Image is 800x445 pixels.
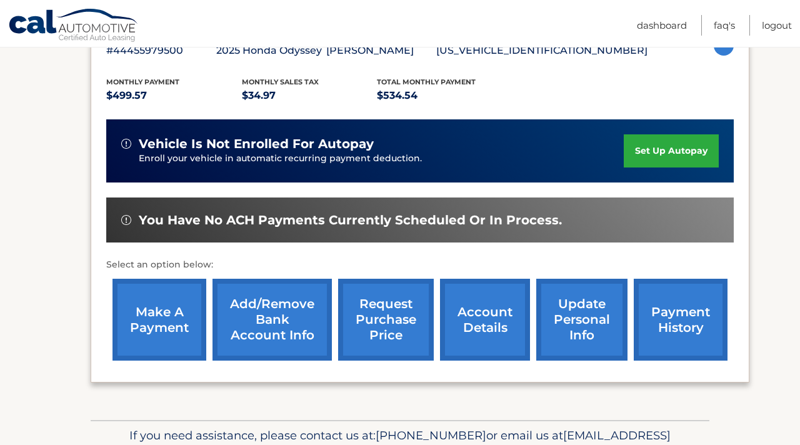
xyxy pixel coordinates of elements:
a: update personal info [536,279,627,361]
span: [PHONE_NUMBER] [376,428,486,442]
span: vehicle is not enrolled for autopay [139,136,374,152]
a: Add/Remove bank account info [212,279,332,361]
a: payment history [634,279,727,361]
span: Total Monthly Payment [377,77,476,86]
p: 2025 Honda Odyssey [216,42,326,59]
a: Dashboard [637,15,687,36]
p: Select an option below: [106,257,734,272]
a: account details [440,279,530,361]
p: Enroll your vehicle in automatic recurring payment deduction. [139,152,624,166]
p: $34.97 [242,87,377,104]
img: alert-white.svg [121,215,131,225]
p: $499.57 [106,87,242,104]
p: $534.54 [377,87,512,104]
span: Monthly sales Tax [242,77,319,86]
a: request purchase price [338,279,434,361]
p: [PERSON_NAME] [326,42,436,59]
a: Cal Automotive [8,8,139,44]
span: You have no ACH payments currently scheduled or in process. [139,212,562,228]
a: set up autopay [624,134,719,167]
span: Monthly Payment [106,77,179,86]
img: alert-white.svg [121,139,131,149]
p: #44455979500 [106,42,216,59]
a: Logout [762,15,792,36]
p: [US_VEHICLE_IDENTIFICATION_NUMBER] [436,42,647,59]
a: make a payment [112,279,206,361]
a: FAQ's [714,15,735,36]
